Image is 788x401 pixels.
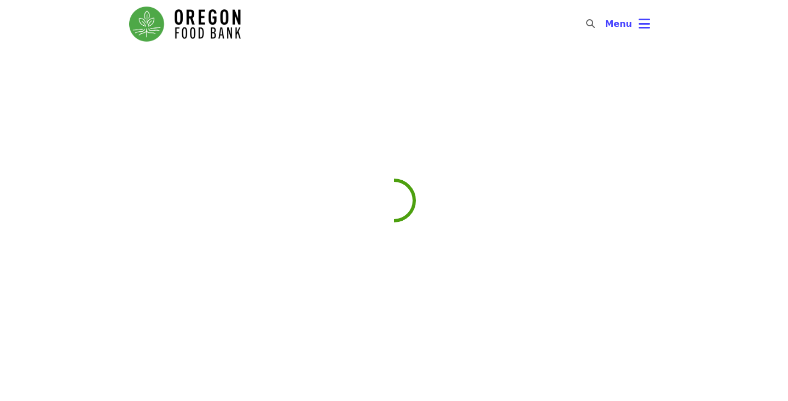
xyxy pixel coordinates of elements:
i: bars icon [639,16,650,32]
i: search icon [586,19,595,29]
img: Oregon Food Bank - Home [129,7,241,42]
input: Search [601,11,610,37]
span: Menu [605,19,632,29]
button: Toggle account menu [596,11,659,37]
